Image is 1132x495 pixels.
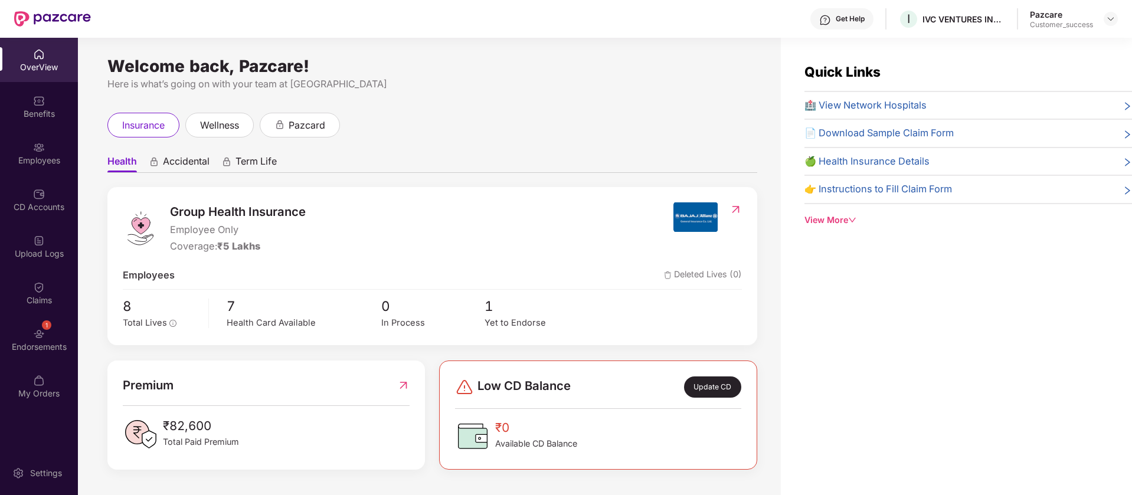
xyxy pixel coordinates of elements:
span: right [1123,128,1132,141]
img: svg+xml;base64,PHN2ZyBpZD0iU2V0dGluZy0yMHgyMCIgeG1sbnM9Imh0dHA6Ly93d3cudzMub3JnLzIwMDAvc3ZnIiB3aW... [12,467,24,479]
span: Group Health Insurance [170,202,306,221]
span: 📄 Download Sample Claim Form [804,126,954,141]
span: Available CD Balance [495,437,577,450]
img: svg+xml;base64,PHN2ZyBpZD0iRW1wbG95ZWVzIiB4bWxucz0iaHR0cDovL3d3dy53My5vcmcvMjAwMC9zdmciIHdpZHRoPS... [33,142,45,153]
img: svg+xml;base64,PHN2ZyBpZD0iSGVscC0zMngzMiIgeG1sbnM9Imh0dHA6Ly93d3cudzMub3JnLzIwMDAvc3ZnIiB3aWR0aD... [819,14,831,26]
div: animation [274,119,285,130]
img: CDBalanceIcon [455,418,490,454]
img: svg+xml;base64,PHN2ZyBpZD0iQmVuZWZpdHMiIHhtbG5zPSJodHRwOi8vd3d3LnczLm9yZy8yMDAwL3N2ZyIgd2lkdGg9Ij... [33,95,45,107]
div: In Process [381,316,485,330]
div: Update CD [684,376,741,398]
img: RedirectIcon [729,204,742,215]
span: Accidental [163,155,210,172]
img: svg+xml;base64,PHN2ZyBpZD0iRHJvcGRvd24tMzJ4MzIiIHhtbG5zPSJodHRwOi8vd3d3LnczLm9yZy8yMDAwL3N2ZyIgd2... [1106,14,1115,24]
span: right [1123,100,1132,113]
img: svg+xml;base64,PHN2ZyBpZD0iRW5kb3JzZW1lbnRzIiB4bWxucz0iaHR0cDovL3d3dy53My5vcmcvMjAwMC9zdmciIHdpZH... [33,328,45,340]
span: down [848,216,856,224]
span: Total Paid Premium [163,435,239,448]
div: 1 [42,320,51,330]
span: 🍏 Health Insurance Details [804,154,930,169]
div: animation [149,156,159,167]
span: Low CD Balance [477,376,571,398]
div: View More [804,214,1132,227]
img: svg+xml;base64,PHN2ZyBpZD0iVXBsb2FkX0xvZ3MiIGRhdGEtbmFtZT0iVXBsb2FkIExvZ3MiIHhtbG5zPSJodHRwOi8vd3... [33,235,45,247]
span: ₹5 Lakhs [217,240,260,252]
div: Welcome back, Pazcare! [107,61,757,71]
img: svg+xml;base64,PHN2ZyBpZD0iRGFuZ2VyLTMyeDMyIiB4bWxucz0iaHR0cDovL3d3dy53My5vcmcvMjAwMC9zdmciIHdpZH... [455,378,474,396]
div: Customer_success [1030,20,1093,29]
span: info-circle [169,320,176,327]
span: 🏥 View Network Hospitals [804,98,927,113]
span: Premium [123,376,174,395]
div: Coverage: [170,239,306,254]
span: right [1123,184,1132,197]
img: insurerIcon [673,202,718,232]
div: Here is what’s going on with your team at [GEOGRAPHIC_DATA] [107,77,757,91]
span: Health [107,155,137,172]
div: Health Card Available [227,316,381,330]
span: 7 [227,296,381,317]
div: Get Help [836,14,865,24]
span: Deleted Lives (0) [664,268,742,283]
img: svg+xml;base64,PHN2ZyBpZD0iTXlfT3JkZXJzIiBkYXRhLW5hbWU9Ik15IE9yZGVycyIgeG1sbnM9Imh0dHA6Ly93d3cudz... [33,375,45,386]
span: 8 [123,296,200,317]
img: svg+xml;base64,PHN2ZyBpZD0iSG9tZSIgeG1sbnM9Imh0dHA6Ly93d3cudzMub3JnLzIwMDAvc3ZnIiB3aWR0aD0iMjAiIG... [33,48,45,60]
span: Total Lives [123,317,167,328]
img: logo [123,211,158,246]
div: Pazcare [1030,9,1093,20]
span: 1 [485,296,588,317]
img: RedirectIcon [397,376,410,395]
img: svg+xml;base64,PHN2ZyBpZD0iQ2xhaW0iIHhtbG5zPSJodHRwOi8vd3d3LnczLm9yZy8yMDAwL3N2ZyIgd2lkdGg9IjIwIi... [33,281,45,293]
div: Yet to Endorse [485,316,588,330]
div: Settings [27,467,66,479]
span: wellness [200,118,239,133]
img: PaidPremiumIcon [123,417,158,452]
span: insurance [122,118,165,133]
div: animation [221,156,232,167]
span: ₹82,600 [163,417,239,435]
span: I [907,12,910,26]
span: right [1123,156,1132,169]
span: Term Life [235,155,277,172]
span: pazcard [289,118,325,133]
div: IVC VENTURES INTERNATIONAL INNOVATION PRIVATE LIMITED [922,14,1005,25]
img: svg+xml;base64,PHN2ZyBpZD0iQ0RfQWNjb3VudHMiIGRhdGEtbmFtZT0iQ0QgQWNjb3VudHMiIHhtbG5zPSJodHRwOi8vd3... [33,188,45,200]
span: Quick Links [804,64,881,80]
span: 0 [381,296,485,317]
span: ₹0 [495,418,577,437]
span: 👉 Instructions to Fill Claim Form [804,182,952,197]
span: Employee Only [170,222,306,238]
img: deleteIcon [664,271,672,279]
span: Employees [123,268,175,283]
img: New Pazcare Logo [14,11,91,27]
